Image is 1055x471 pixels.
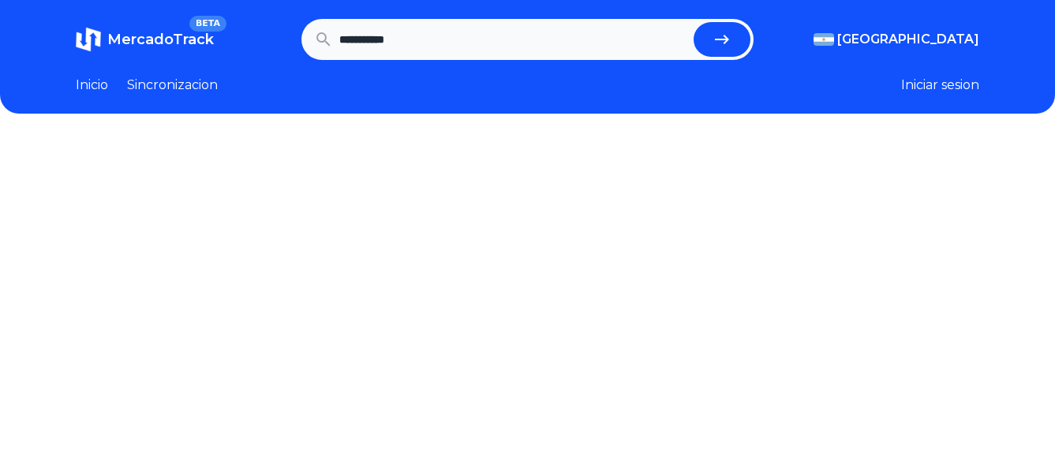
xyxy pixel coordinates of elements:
span: [GEOGRAPHIC_DATA] [837,30,979,49]
span: MercadoTrack [107,31,214,48]
button: [GEOGRAPHIC_DATA] [814,30,979,49]
button: Iniciar sesion [901,76,979,95]
a: Inicio [76,76,108,95]
span: BETA [189,16,226,32]
a: MercadoTrackBETA [76,27,214,52]
img: MercadoTrack [76,27,101,52]
img: Argentina [814,33,834,46]
a: Sincronizacion [127,76,218,95]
